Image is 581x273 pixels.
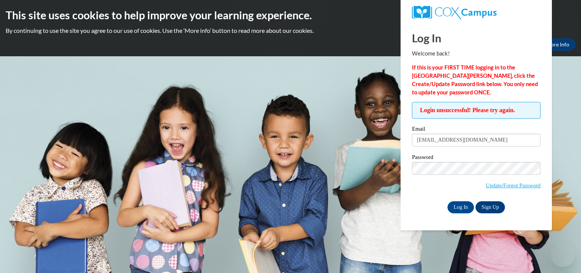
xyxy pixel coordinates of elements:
[475,201,505,213] a: Sign Up
[412,6,541,19] a: COX Campus
[412,126,541,134] label: Email
[6,26,575,35] p: By continuing to use the site you agree to our use of cookies. Use the ‘More info’ button to read...
[486,182,541,188] a: Update/Forgot Password
[412,6,497,19] img: COX Campus
[412,64,538,96] strong: If this is your FIRST TIME logging in to the [GEOGRAPHIC_DATA][PERSON_NAME], click the Create/Upd...
[412,154,541,162] label: Password
[6,8,575,23] h2: This site uses cookies to help improve your learning experience.
[412,102,541,119] span: Login unsuccessful! Please try again.
[447,201,474,213] input: Log In
[551,243,575,267] iframe: Button to launch messaging window
[412,49,541,58] p: Welcome back!
[412,30,541,46] h1: Log In
[540,39,575,51] a: More Info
